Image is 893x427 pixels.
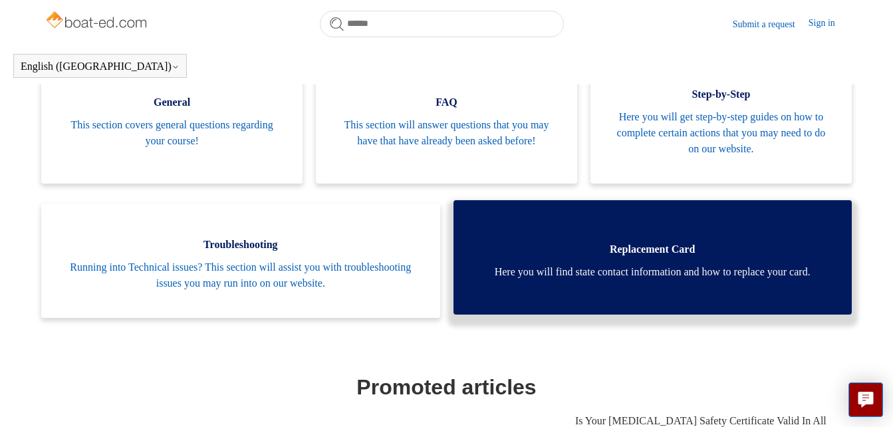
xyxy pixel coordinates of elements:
a: Submit a request [733,17,809,31]
span: Step-by-Step [610,86,832,102]
span: This section will answer questions that you may have that have already been asked before! [336,117,557,149]
span: This section covers general questions regarding your course! [61,117,283,149]
a: Step-by-Step Here you will get step-by-step guides on how to complete certain actions that you ma... [590,53,852,184]
button: Live chat [848,382,883,417]
span: FAQ [336,94,557,110]
span: General [61,94,283,110]
a: FAQ This section will answer questions that you may have that have already been asked before! [316,53,577,184]
img: Boat-Ed Help Center home page [45,8,150,35]
input: Search [320,11,564,37]
a: Replacement Card Here you will find state contact information and how to replace your card. [453,200,852,315]
span: Here you will find state contact information and how to replace your card. [473,264,832,280]
a: General This section covers general questions regarding your course! [41,53,303,184]
h1: Promoted articles [45,371,848,403]
a: Sign in [809,16,848,32]
span: Replacement Card [473,241,832,257]
span: Here you will get step-by-step guides on how to complete certain actions that you may need to do ... [610,109,832,157]
button: English ([GEOGRAPHIC_DATA]) [21,61,180,72]
span: Running into Technical issues? This section will assist you with troubleshooting issues you may r... [61,259,420,291]
span: Troubleshooting [61,237,420,253]
a: Troubleshooting Running into Technical issues? This section will assist you with troubleshooting ... [41,204,440,318]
